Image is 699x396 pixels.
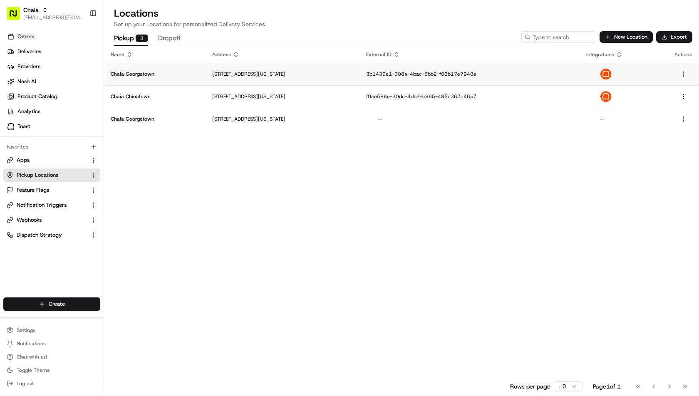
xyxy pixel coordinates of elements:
[17,201,67,209] span: Notification Triggers
[8,79,23,94] img: 1736555255976-a54dd68f-1ca7-489b-9aae-adbdc363a1c4
[3,60,104,73] a: Providers
[3,198,100,212] button: Notification Triggers
[3,364,100,376] button: Toggle Theme
[3,140,100,153] div: Favorites
[3,105,104,118] a: Analytics
[8,33,151,46] p: Welcome 👋
[17,380,34,387] span: Log out
[111,71,199,77] p: Chaia Georgetown
[49,300,65,308] span: Create
[3,338,100,349] button: Notifications
[378,116,573,122] p: —
[17,63,40,70] span: Providers
[656,31,692,43] button: Export
[7,231,87,239] a: Dispatch Strategy
[3,120,104,133] a: Toast
[23,14,83,21] button: [EMAIL_ADDRESS][DOMAIN_NAME]
[212,71,353,77] p: [STREET_ADDRESS][US_STATE]
[17,108,40,115] span: Analytics
[8,143,22,156] img: Lucas Ferreira
[3,183,100,197] button: Feature Flags
[59,205,101,212] a: Powered byPylon
[69,151,72,158] span: •
[158,32,181,46] button: Dropoff
[23,6,39,14] button: Chaia
[17,231,62,239] span: Dispatch Strategy
[3,351,100,363] button: Chat with us!
[212,116,353,122] p: [STREET_ADDRESS][US_STATE]
[7,201,87,209] a: Notification Triggers
[114,7,689,20] h2: Locations
[17,48,41,55] span: Deliveries
[5,182,67,197] a: 📗Knowledge Base
[600,91,612,103] img: Toast Logo
[79,186,134,194] span: API Documentation
[3,45,104,58] a: Deliveries
[3,90,104,103] a: Product Catalog
[74,151,91,158] span: [DATE]
[366,93,573,100] p: f0ae586e-30dc-4db3-b965-485c367c46a7
[17,33,34,40] span: Orders
[17,367,50,374] span: Toggle Theme
[8,108,56,114] div: Past conversations
[366,71,573,77] p: 3b1439e1-608a-4bac-8bb2-f03b17e7948e
[111,93,199,100] p: Chaia Chinatown
[37,87,114,94] div: We're available if you need us!
[17,340,46,347] span: Notifications
[114,32,148,46] button: Pickup
[136,35,148,42] div: 3
[7,171,87,179] a: Pickup Locations
[8,186,15,193] div: 📗
[7,216,87,224] a: Webhooks
[7,186,87,194] a: Feature Flags
[17,93,57,100] span: Product Catalog
[521,31,596,43] input: Type to search
[27,129,45,135] span: [DATE]
[3,30,104,43] a: Orders
[3,378,100,389] button: Log out
[593,382,621,391] div: Page 1 of 1
[8,8,25,25] img: Nash
[586,51,661,58] div: Integrations
[129,106,151,116] button: See all
[17,186,49,194] span: Feature Flags
[17,216,42,224] span: Webhooks
[114,20,689,28] p: Set up your Locations for personalized Delivery Services
[3,153,100,167] button: Apps
[366,51,573,58] div: External ID
[212,51,353,58] div: Address
[3,213,100,227] button: Webhooks
[17,171,58,179] span: Pickup Locations
[37,79,136,87] div: Start new chat
[3,168,100,182] button: Pickup Locations
[17,186,64,194] span: Knowledge Base
[600,68,612,80] img: Toast Logo
[600,31,653,43] button: New Location
[111,116,199,122] p: Chaia Georgetown
[70,186,77,193] div: 💻
[3,3,86,23] button: Chaia[EMAIL_ADDRESS][DOMAIN_NAME]
[3,228,100,242] button: Dispatch Strategy
[17,354,47,360] span: Chat with us!
[17,78,36,85] span: Nash AI
[3,297,100,311] button: Create
[17,327,35,334] span: Settings
[17,151,23,158] img: 1736555255976-a54dd68f-1ca7-489b-9aae-adbdc363a1c4
[7,156,87,164] a: Apps
[17,79,32,94] img: 4281594248423_2fcf9dad9f2a874258b8_72.png
[7,123,14,129] img: Toast logo
[141,82,151,92] button: Start new chat
[212,93,353,100] p: [STREET_ADDRESS][US_STATE]
[600,116,604,122] p: —
[3,75,104,88] a: Nash AI
[3,324,100,336] button: Settings
[510,382,550,391] p: Rows per page
[67,182,137,197] a: 💻API Documentation
[22,53,137,62] input: Clear
[17,156,30,164] span: Apps
[674,51,692,58] div: Actions
[83,206,101,212] span: Pylon
[26,151,67,158] span: [PERSON_NAME]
